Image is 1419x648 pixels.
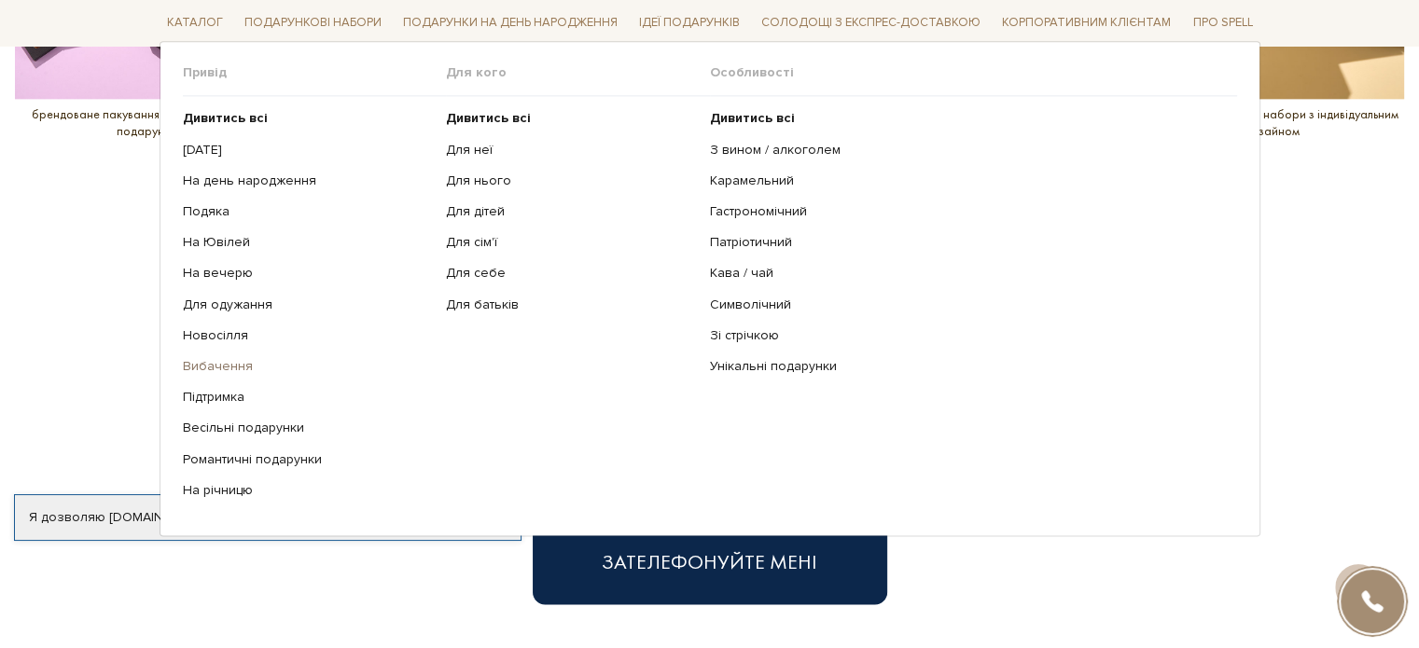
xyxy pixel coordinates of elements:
a: Подяка [183,204,433,221]
a: Для батьків [446,296,696,313]
a: Весільні подарунки [183,421,433,437]
a: На річницю [183,483,433,500]
span: Подарунки на День народження [396,9,625,38]
p: вишукані й креативні набори з індивідуальним дизайном [1141,106,1404,139]
a: Для нього [446,173,696,190]
a: Дивитись всі [710,111,1223,128]
a: Зі стрічкою [710,328,1223,345]
a: Для неї [446,142,696,159]
a: Патріотичний [710,235,1223,252]
a: Романтичні подарунки [183,451,433,468]
span: Про Spell [1185,9,1259,38]
a: На вечерю [183,266,433,283]
span: Ідеї подарунків [632,9,747,38]
a: Кава / чай [710,266,1223,283]
a: Дивитись всі [183,111,433,128]
a: Унікальні подарунки [710,359,1223,376]
a: Підтримка [183,390,433,407]
a: З вином / алкоголем [710,142,1223,159]
span: Каталог [160,9,230,38]
div: Каталог [160,42,1260,537]
a: Корпоративним клієнтам [995,7,1178,39]
a: Дивитись всі [446,111,696,128]
p: брендоване пакування та ваш логотип на подарунки [15,106,278,139]
a: Для одужання [183,296,433,313]
b: Дивитись всі [446,111,531,127]
a: [DATE] [183,142,433,159]
a: Для себе [446,266,696,283]
a: Вибачення [183,359,433,376]
a: На день народження [183,173,433,190]
a: На Ювілей [183,235,433,252]
button: Зателефонуйте мені [533,520,887,604]
a: Гастрономічний [710,204,1223,221]
a: Карамельний [710,173,1223,190]
a: Для сім'ї [446,235,696,252]
a: Для дітей [446,204,696,221]
b: Дивитись всі [710,111,795,127]
div: Я дозволяю [DOMAIN_NAME] використовувати [15,509,521,526]
a: Солодощі з експрес-доставкою [754,7,988,39]
span: Для кого [446,65,710,82]
b: Дивитись всі [183,111,268,127]
a: Новосілля [183,328,433,345]
span: Привід [183,65,447,82]
a: Символічний [710,296,1223,313]
span: Особливості [710,65,1237,82]
span: Подарункові набори [237,9,389,38]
